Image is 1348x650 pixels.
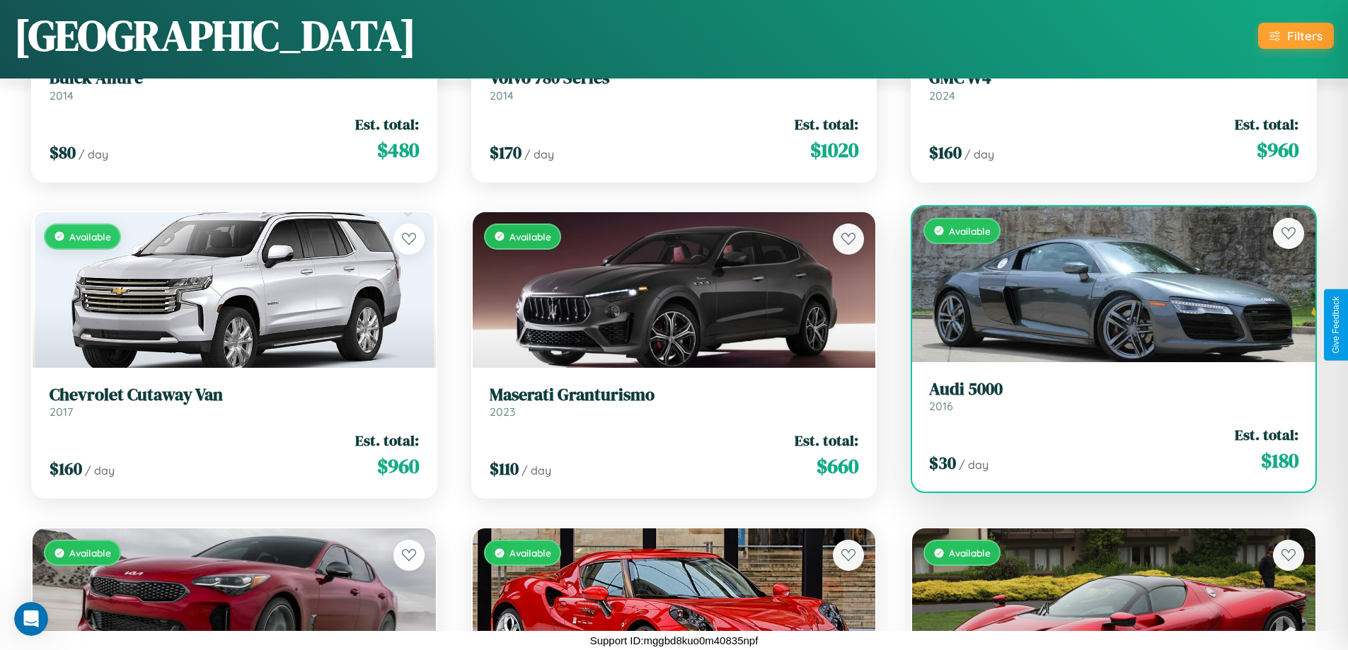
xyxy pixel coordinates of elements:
span: Est. total: [1235,424,1298,445]
span: Est. total: [355,430,419,451]
span: / day [522,463,551,477]
span: Available [949,547,991,559]
span: 2023 [490,405,515,419]
span: 2014 [490,88,514,103]
span: 2016 [929,399,953,413]
span: $ 160 [929,141,962,164]
span: / day [964,147,994,161]
span: $ 660 [817,452,858,480]
a: Volvo 780 Series2014 [490,68,859,103]
span: Available [69,547,111,559]
span: Est. total: [1235,114,1298,134]
iframe: Intercom live chat [14,602,48,636]
span: $ 180 [1261,446,1298,475]
div: Give Feedback [1331,296,1341,354]
span: $ 480 [377,136,419,164]
div: Filters [1287,28,1323,43]
span: $ 160 [50,457,82,480]
a: Audi 50002016 [929,379,1298,414]
h3: Audi 5000 [929,379,1298,400]
p: Support ID: mggbd8kuo0m40835npf [590,631,759,650]
span: Est. total: [795,114,858,134]
span: 2024 [929,88,955,103]
h3: Maserati Granturismo [490,385,859,405]
a: Buick Allure2014 [50,68,419,103]
span: 2017 [50,405,73,419]
span: Est. total: [795,430,858,451]
span: / day [85,463,115,477]
span: $ 110 [490,457,519,480]
span: $ 1020 [810,136,858,164]
span: / day [79,147,108,161]
span: Available [509,547,551,559]
span: / day [524,147,554,161]
span: Available [69,231,111,243]
span: / day [959,458,989,472]
button: Filters [1258,23,1334,49]
span: $ 170 [490,141,522,164]
h3: Volvo 780 Series [490,68,859,88]
h3: Chevrolet Cutaway Van [50,385,419,405]
a: Chevrolet Cutaway Van2017 [50,385,419,419]
span: Available [949,225,991,237]
span: $ 960 [1257,136,1298,164]
span: $ 80 [50,141,76,164]
h3: GMC W4 [929,68,1298,88]
span: Est. total: [355,114,419,134]
h1: [GEOGRAPHIC_DATA] [14,6,416,64]
h3: Buick Allure [50,68,419,88]
span: $ 960 [377,452,419,480]
span: 2014 [50,88,74,103]
a: GMC W42024 [929,68,1298,103]
span: Available [509,231,551,243]
span: $ 30 [929,451,956,475]
a: Maserati Granturismo2023 [490,385,859,419]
